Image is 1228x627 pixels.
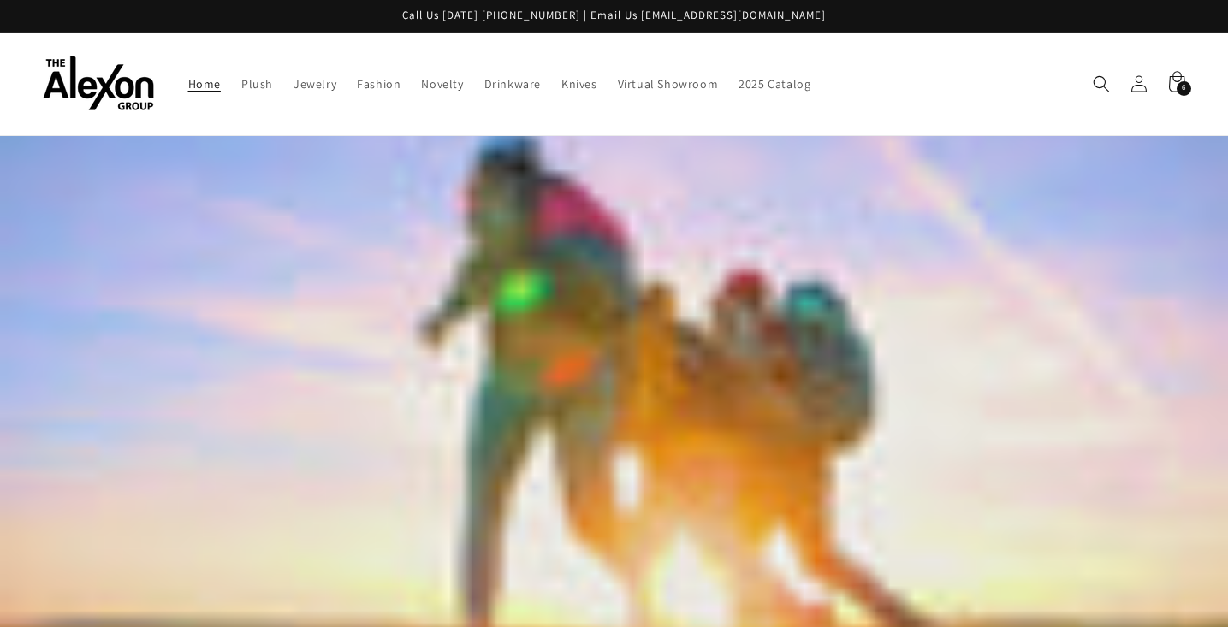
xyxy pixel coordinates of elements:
[231,66,283,102] a: Plush
[421,76,463,92] span: Novelty
[739,76,810,92] span: 2025 Catalog
[1083,65,1120,103] summary: Search
[1182,81,1186,96] span: 6
[43,56,154,111] img: The Alexon Group
[283,66,347,102] a: Jewelry
[294,76,336,92] span: Jewelry
[728,66,821,102] a: 2025 Catalog
[484,76,541,92] span: Drinkware
[188,76,221,92] span: Home
[474,66,551,102] a: Drinkware
[561,76,597,92] span: Knives
[241,76,273,92] span: Plush
[551,66,608,102] a: Knives
[411,66,473,102] a: Novelty
[608,66,729,102] a: Virtual Showroom
[178,66,231,102] a: Home
[618,76,719,92] span: Virtual Showroom
[357,76,400,92] span: Fashion
[347,66,411,102] a: Fashion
